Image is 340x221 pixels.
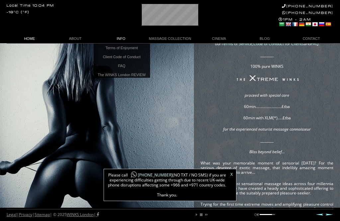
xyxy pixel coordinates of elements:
[52,34,98,43] a: ABOUT
[7,209,99,220] div: | | | © 2025 |
[292,22,298,27] a: French
[311,41,318,47] a: FAQ
[219,75,316,85] img: The XTREME WINKS Massage
[279,22,285,27] a: Arabic
[196,34,242,43] a: CINEMA
[223,126,311,132] em: for the experienced naturist massage connaisseur
[19,212,32,217] a: Privacy
[245,92,289,98] em: proceed with special care
[98,34,144,43] a: INFO
[221,41,252,47] a: Terms of Service
[35,212,50,217] a: Sitemap
[67,212,94,217] a: WINKS London
[242,34,288,43] a: BLOG
[249,149,285,155] em: Bliss beyond belief…
[318,22,324,27] a: Russian
[201,161,333,175] p: What was your memorable moment of sensorial [DATE]? For the serious devotee of exotic massage, th...
[204,213,208,217] a: next
[94,61,150,70] a: FAQ
[201,64,333,69] p: 100% pure WINKS
[305,22,311,27] a: Hindi
[195,213,199,217] a: play
[144,34,196,43] a: MASSAGE COLLECTION
[94,70,150,79] a: The WINKS London REVIEW
[201,181,333,195] p: Assembling the most sensational massage ideas across four millennia of world history, we have cre...
[7,34,52,43] a: HOME
[201,138,333,143] p: ________
[130,171,137,178] img: whatsapp-icon1.png
[107,172,227,197] span: Please call (NO TXT / NO SMS) if you are experiencing difficulties getting through due to recent ...
[285,22,291,27] a: English
[94,44,150,53] a: Terms of Enjoyment
[7,4,54,8] div: Local Time 10:04 PM
[325,22,331,27] a: Spanish
[253,41,304,47] a: Code of Conduct for Clients
[298,22,304,27] a: German
[201,116,333,120] p: 60min with XLM(*)…..£tba
[128,172,173,178] a: [PHONE_NUMBER]
[279,17,333,28] div: 1PM - 2AM
[312,22,318,27] a: Japanese
[94,53,150,61] a: Client Code of Conduct
[315,213,323,216] a: Prev
[254,213,258,217] a: mute
[7,212,17,217] a: Legal
[201,37,333,46] p: In order to enjoy your WINKS Massage Experience, kindly refer to our , and .
[288,34,333,43] a: CONTACT
[201,53,333,57] p: ________
[282,11,333,15] a: [PHONE_NUMBER]
[230,172,233,176] a: X
[201,104,333,109] p: 60min……………………..£tba
[325,213,333,216] a: Next
[199,213,203,217] a: stop
[282,4,333,8] a: [PHONE_NUMBER]
[7,11,29,14] div: -18°C (°F)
